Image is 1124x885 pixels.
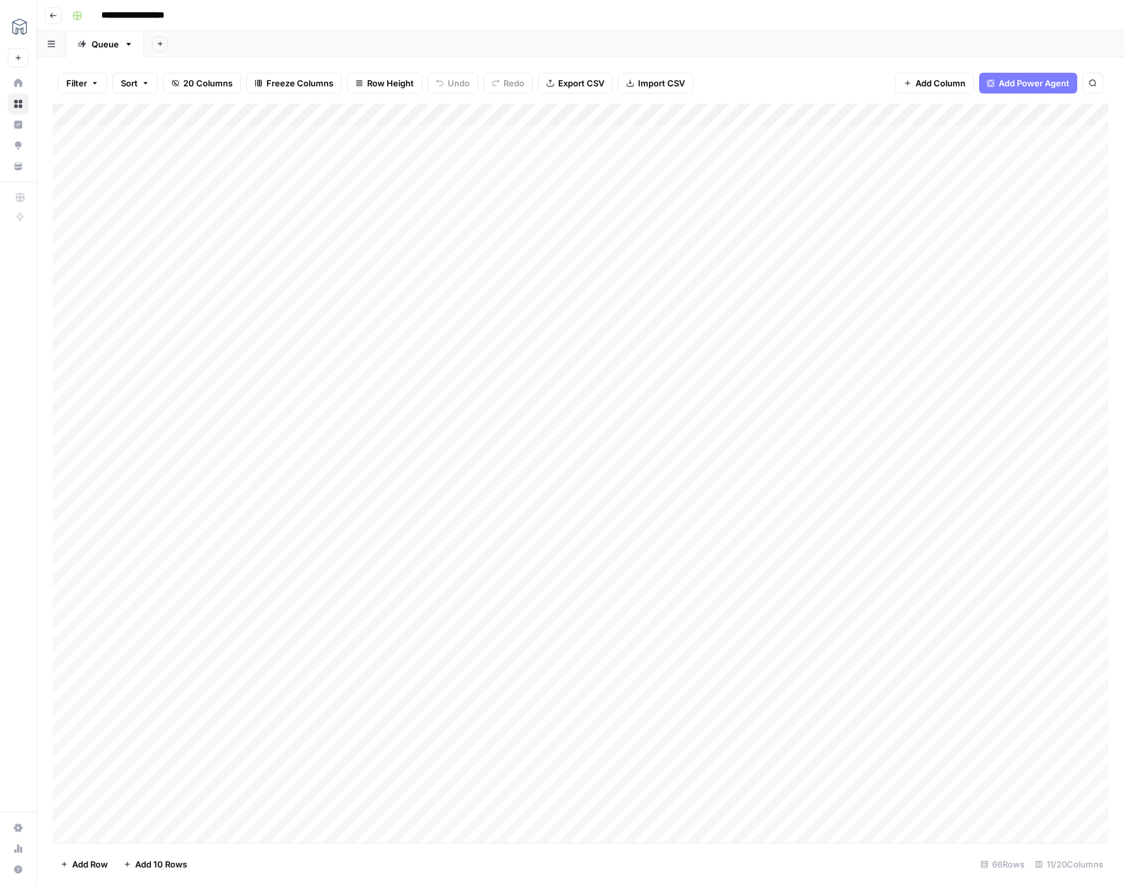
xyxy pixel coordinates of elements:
[8,10,29,43] button: Workspace: MESA
[112,73,158,93] button: Sort
[979,73,1077,93] button: Add Power Agent
[53,854,116,875] button: Add Row
[8,156,29,177] a: Your Data
[558,77,604,90] span: Export CSV
[538,73,613,93] button: Export CSV
[116,854,195,875] button: Add 10 Rows
[163,73,241,93] button: 20 Columns
[8,15,31,38] img: MESA Logo
[246,73,342,93] button: Freeze Columns
[915,77,965,90] span: Add Column
[895,73,974,93] button: Add Column
[266,77,333,90] span: Freeze Columns
[8,817,29,838] a: Settings
[618,73,693,93] button: Import CSV
[448,77,470,90] span: Undo
[8,114,29,135] a: Insights
[8,135,29,156] a: Opportunities
[367,77,414,90] span: Row Height
[999,77,1069,90] span: Add Power Agent
[483,73,533,93] button: Redo
[975,854,1030,875] div: 66 Rows
[121,77,138,90] span: Sort
[347,73,422,93] button: Row Height
[8,859,29,880] button: Help + Support
[8,73,29,93] a: Home
[66,77,87,90] span: Filter
[428,73,478,93] button: Undo
[92,38,119,51] div: Queue
[1030,854,1108,875] div: 11/20 Columns
[72,858,108,871] span: Add Row
[183,77,233,90] span: 20 Columns
[66,31,144,57] a: Queue
[638,77,685,90] span: Import CSV
[8,93,29,114] a: Browse
[135,858,187,871] span: Add 10 Rows
[58,73,107,93] button: Filter
[504,77,524,90] span: Redo
[8,838,29,859] a: Usage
